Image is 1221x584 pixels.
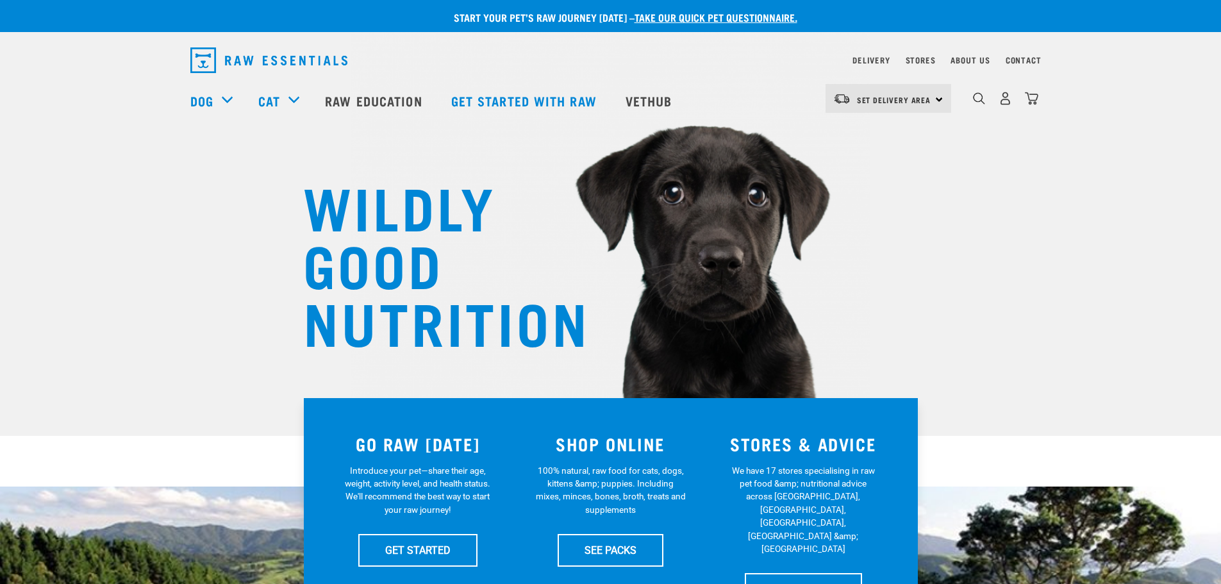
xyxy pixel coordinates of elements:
[1025,92,1038,105] img: home-icon@2x.png
[312,75,438,126] a: Raw Education
[906,58,936,62] a: Stores
[613,75,688,126] a: Vethub
[999,92,1012,105] img: user.png
[180,42,1042,78] nav: dropdown navigation
[358,534,478,566] a: GET STARTED
[329,434,507,454] h3: GO RAW [DATE]
[833,93,851,104] img: van-moving.png
[258,91,280,110] a: Cat
[303,176,560,349] h1: WILDLY GOOD NUTRITION
[728,464,879,556] p: We have 17 stores specialising in raw pet food &amp; nutritional advice across [GEOGRAPHIC_DATA],...
[857,97,931,102] span: Set Delivery Area
[438,75,613,126] a: Get started with Raw
[558,534,663,566] a: SEE PACKS
[535,464,686,517] p: 100% natural, raw food for cats, dogs, kittens &amp; puppies. Including mixes, minces, bones, bro...
[715,434,892,454] h3: STORES & ADVICE
[190,47,347,73] img: Raw Essentials Logo
[1006,58,1042,62] a: Contact
[190,91,213,110] a: Dog
[852,58,890,62] a: Delivery
[635,14,797,20] a: take our quick pet questionnaire.
[342,464,493,517] p: Introduce your pet—share their age, weight, activity level, and health status. We'll recommend th...
[973,92,985,104] img: home-icon-1@2x.png
[951,58,990,62] a: About Us
[522,434,699,454] h3: SHOP ONLINE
